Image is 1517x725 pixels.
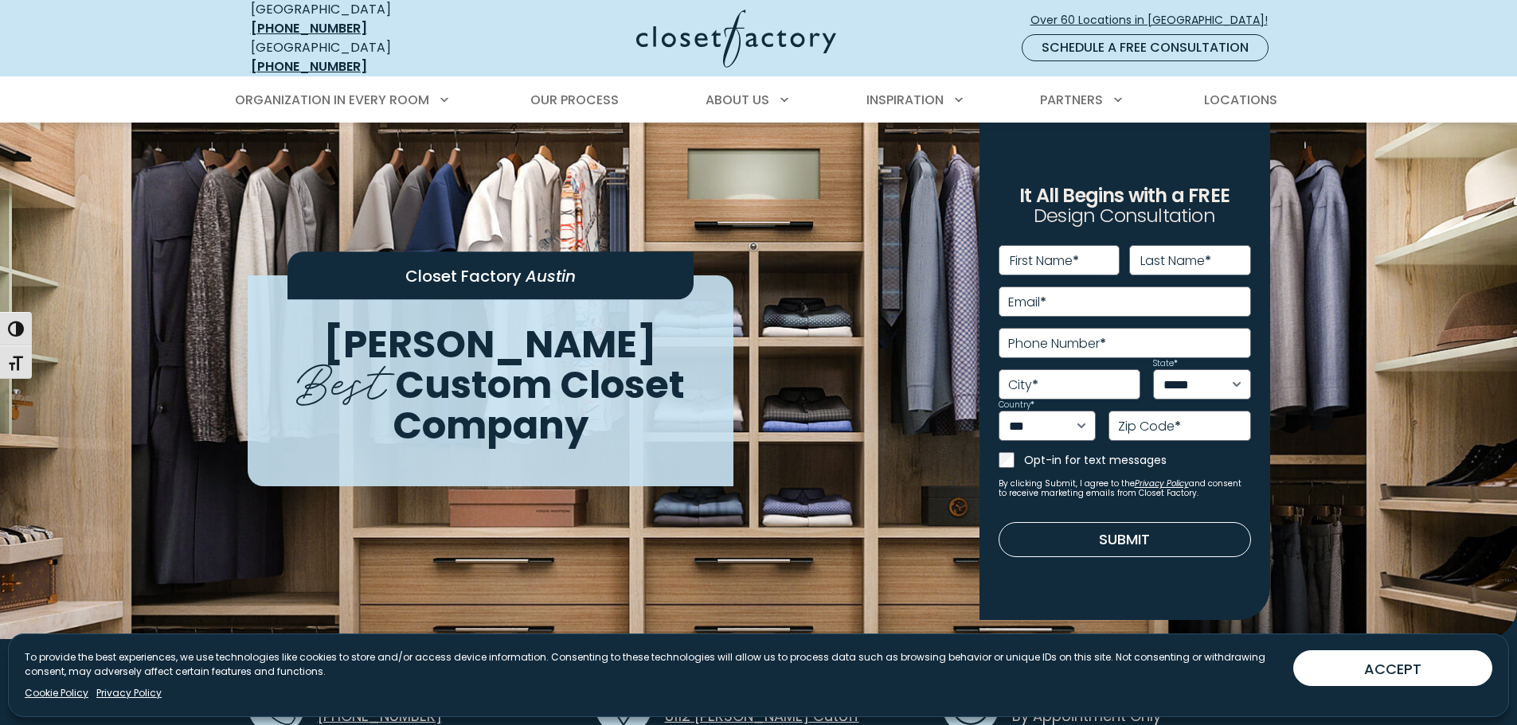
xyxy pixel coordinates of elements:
[1008,379,1038,392] label: City
[1008,296,1046,309] label: Email
[393,358,685,452] span: Custom Closet Company
[1030,6,1281,34] a: Over 60 Locations in [GEOGRAPHIC_DATA]!
[296,341,386,414] span: Best
[1135,477,1189,489] a: Privacy Policy
[224,78,1294,123] nav: Primary Menu
[999,401,1034,409] label: Country
[251,19,367,37] a: [PHONE_NUMBER]
[530,91,619,109] span: Our Process
[1034,203,1215,229] span: Design Consultation
[1204,91,1277,109] span: Locations
[1022,34,1269,61] a: Schedule a Free Consultation
[1030,12,1280,29] span: Over 60 Locations in [GEOGRAPHIC_DATA]!
[1008,337,1106,350] label: Phone Number
[1019,182,1230,209] span: It All Begins with a FREE
[1040,91,1103,109] span: Partners
[636,10,836,68] img: Closet Factory Logo
[526,265,576,287] span: Austin
[999,522,1251,557] button: Submit
[25,650,1280,679] p: To provide the best experiences, we use technologies like cookies to store and/or access device i...
[405,265,522,287] span: Closet Factory
[1153,360,1178,368] label: State
[96,686,162,700] a: Privacy Policy
[323,318,657,371] span: [PERSON_NAME]
[235,91,429,109] span: Organization in Every Room
[1140,255,1211,267] label: Last Name
[251,38,482,76] div: [GEOGRAPHIC_DATA]
[25,686,88,700] a: Cookie Policy
[866,91,944,109] span: Inspiration
[1293,650,1492,686] button: ACCEPT
[1118,420,1181,433] label: Zip Code
[706,91,769,109] span: About Us
[999,479,1251,498] small: By clicking Submit, I agree to the and consent to receive marketing emails from Closet Factory.
[1010,255,1079,267] label: First Name
[1024,452,1251,468] label: Opt-in for text messages
[251,57,367,76] a: [PHONE_NUMBER]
